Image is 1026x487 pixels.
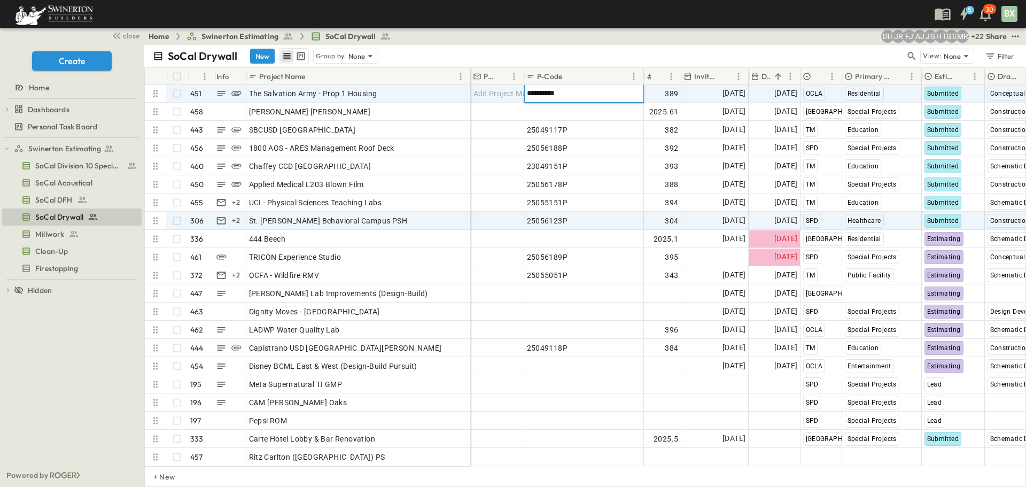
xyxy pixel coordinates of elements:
[2,174,142,191] div: SoCal Acousticaltest
[774,123,797,136] span: [DATE]
[720,71,732,82] button: Sort
[722,123,745,136] span: [DATE]
[848,326,897,334] span: Special Projects
[2,80,139,95] a: Home
[527,125,568,135] span: 25049117P
[153,471,160,482] p: + New
[774,105,797,118] span: [DATE]
[848,199,879,206] span: Education
[986,31,1007,42] div: Share
[527,143,568,153] span: 25056188P
[2,175,139,190] a: SoCal Acoustical
[14,102,139,117] a: Dashboards
[806,417,819,424] span: SPD
[249,106,371,117] span: [PERSON_NAME] [PERSON_NAME]
[848,253,897,261] span: Special Projects
[722,214,745,227] span: [DATE]
[310,31,391,42] a: SoCal Drywall
[927,435,959,443] span: Submitted
[454,70,467,83] button: Menu
[230,214,243,227] div: + 2
[927,199,959,206] span: Submitted
[249,234,286,244] span: 444 Beech
[190,434,204,444] p: 333
[2,227,139,242] a: Millwork
[654,434,678,444] span: 2025.5
[190,270,203,281] p: 372
[35,212,83,222] span: SoCal Drywall
[806,272,815,279] span: TM
[806,108,871,115] span: [GEOGRAPHIC_DATA]
[774,142,797,154] span: [DATE]
[806,253,819,261] span: SPD
[774,269,797,281] span: [DATE]
[893,71,905,82] button: Sort
[924,30,937,43] div: Jorge Garcia (jorgarcia@swinerton.com)
[722,233,745,245] span: [DATE]
[806,290,871,297] span: [GEOGRAPHIC_DATA]
[665,215,678,226] span: 304
[316,51,346,61] p: Group by:
[249,125,356,135] span: SBCUSD [GEOGRAPHIC_DATA]
[927,108,959,115] span: Submitted
[149,31,169,42] a: Home
[249,306,380,317] span: Dignity Moves - [GEOGRAPHIC_DATA]
[2,243,142,260] div: Clean-Uptest
[2,157,142,174] div: SoCal Division 10 Specialtiestest
[848,181,897,188] span: Special Projects
[32,51,112,71] button: Create
[971,31,982,42] p: + 22
[927,90,959,97] span: Submitted
[774,323,797,336] span: [DATE]
[190,306,204,317] p: 463
[190,252,202,262] p: 461
[848,308,897,315] span: Special Projects
[508,70,520,83] button: Menu
[935,30,947,43] div: Haaris Tahmas (haaris.tahmas@swinerton.com)
[190,215,204,226] p: 306
[968,70,981,83] button: Menu
[984,50,1015,62] div: Filter
[2,244,139,259] a: Clean-Up
[806,381,819,388] span: SPD
[190,397,202,408] p: 196
[953,4,975,24] button: 5
[806,163,815,170] span: TM
[230,269,243,282] div: + 2
[249,288,428,299] span: [PERSON_NAME] Lab Improvements (Design-Build)
[28,285,52,296] span: Hidden
[665,197,678,208] span: 394
[665,324,678,335] span: 396
[249,343,442,353] span: Capistrano USD [GEOGRAPHIC_DATA][PERSON_NAME]
[665,252,678,262] span: 395
[190,452,203,462] p: 457
[927,126,959,134] span: Submitted
[190,234,204,244] p: 336
[927,217,959,225] span: Submitted
[28,104,69,115] span: Dashboards
[649,106,679,117] span: 2025.61
[188,68,214,85] div: #
[722,269,745,281] span: [DATE]
[848,235,881,243] span: Residential
[927,326,961,334] span: Estimating
[279,48,309,64] div: table view
[2,210,139,225] a: SoCal Drywall
[249,197,382,208] span: UCI - Physical Sciences Teaching Labs
[722,160,745,172] span: [DATE]
[722,196,745,208] span: [DATE]
[772,71,784,82] button: Sort
[186,31,293,42] a: Swinerton Estimating
[527,215,568,226] span: 25056123P
[665,70,678,83] button: Menu
[722,87,745,99] span: [DATE]
[935,71,954,82] p: Estimate Status
[325,31,376,42] span: SoCal Drywall
[348,51,366,61] p: None
[149,31,397,42] nav: breadcrumbs
[722,178,745,190] span: [DATE]
[2,118,142,135] div: Personal Task Boardtest
[214,68,246,85] div: Info
[722,287,745,299] span: [DATE]
[35,263,78,274] span: Firestopping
